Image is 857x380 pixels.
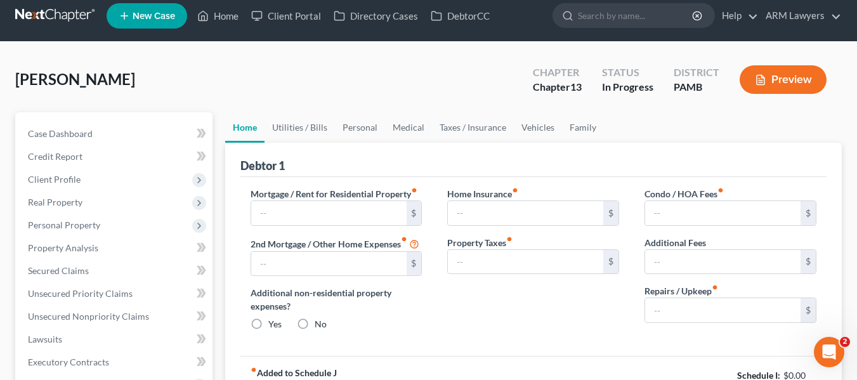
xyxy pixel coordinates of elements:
span: Client Profile [28,174,81,185]
span: New Case [133,11,175,21]
div: Status [602,65,653,80]
label: Additional Fees [644,236,706,249]
label: 2nd Mortgage / Other Home Expenses [251,236,419,251]
a: ARM Lawyers [759,4,841,27]
i: fiber_manual_record [251,367,257,373]
label: Mortgage / Rent for Residential Property [251,187,417,200]
a: Unsecured Priority Claims [18,282,213,305]
a: Property Analysis [18,237,213,259]
span: Real Property [28,197,82,207]
a: Family [562,112,604,143]
a: Executory Contracts [18,351,213,374]
span: Credit Report [28,151,82,162]
a: Secured Claims [18,259,213,282]
div: $ [407,201,422,225]
span: Secured Claims [28,265,89,276]
input: -- [251,201,407,225]
input: -- [645,250,801,274]
div: $ [801,250,816,274]
iframe: Intercom live chat [814,337,844,367]
a: Client Portal [245,4,327,27]
label: Home Insurance [447,187,518,200]
button: Preview [740,65,827,94]
i: fiber_manual_record [717,187,724,193]
i: fiber_manual_record [506,236,513,242]
span: Case Dashboard [28,128,93,139]
a: Lawsuits [18,328,213,351]
a: Case Dashboard [18,122,213,145]
div: $ [801,298,816,322]
a: Help [716,4,758,27]
label: No [315,318,327,331]
a: Unsecured Nonpriority Claims [18,305,213,328]
span: Property Analysis [28,242,98,253]
div: $ [801,201,816,225]
a: Taxes / Insurance [432,112,514,143]
div: $ [603,201,618,225]
i: fiber_manual_record [512,187,518,193]
label: Property Taxes [447,236,513,249]
a: Medical [385,112,432,143]
span: 13 [570,81,582,93]
a: Personal [335,112,385,143]
span: Personal Property [28,219,100,230]
label: Repairs / Upkeep [644,284,718,298]
i: fiber_manual_record [712,284,718,291]
i: fiber_manual_record [401,236,407,242]
input: -- [448,250,603,274]
div: District [674,65,719,80]
div: PAMB [674,80,719,95]
input: -- [448,201,603,225]
label: Yes [268,318,282,331]
input: -- [645,201,801,225]
span: [PERSON_NAME] [15,70,135,88]
label: Additional non-residential property expenses? [251,286,422,313]
span: Unsecured Priority Claims [28,288,133,299]
a: Vehicles [514,112,562,143]
a: DebtorCC [424,4,496,27]
span: Lawsuits [28,334,62,344]
a: Home [191,4,245,27]
i: fiber_manual_record [411,187,417,193]
label: Condo / HOA Fees [644,187,724,200]
input: -- [645,298,801,322]
div: Debtor 1 [240,158,285,173]
a: Credit Report [18,145,213,168]
input: Search by name... [578,4,694,27]
a: Home [225,112,265,143]
span: Unsecured Nonpriority Claims [28,311,149,322]
div: Chapter [533,80,582,95]
div: In Progress [602,80,653,95]
span: Executory Contracts [28,357,109,367]
a: Utilities / Bills [265,112,335,143]
div: $ [603,250,618,274]
a: Directory Cases [327,4,424,27]
div: Chapter [533,65,582,80]
div: $ [407,252,422,276]
input: -- [251,252,407,276]
span: 2 [840,337,850,347]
